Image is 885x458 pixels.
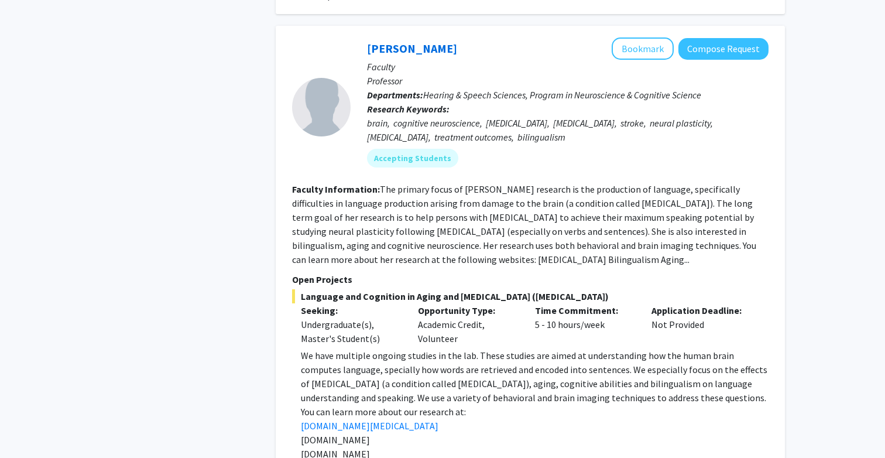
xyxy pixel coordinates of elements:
span: Hearing & Speech Sciences, Program in Neuroscience & Cognitive Science [423,89,701,101]
b: Faculty Information: [292,183,380,195]
iframe: Chat [9,405,50,449]
p: We have multiple ongoing studies in the lab. These studies are aimed at understanding how the hum... [301,348,769,405]
p: [DOMAIN_NAME] [301,433,769,447]
b: Research Keywords: [367,103,450,115]
fg-read-more: The primary focus of [PERSON_NAME] research is the production of language, specifically difficult... [292,183,756,265]
div: Academic Credit, Volunteer [409,303,526,346]
div: brain, cognitive neuroscience, [MEDICAL_DATA], [MEDICAL_DATA], stroke, neural plasticity, [MEDICA... [367,116,769,144]
p: Faculty [367,60,769,74]
a: [PERSON_NAME] [367,41,457,56]
p: Open Projects [292,272,769,286]
span: Language and Cognition in Aging and [MEDICAL_DATA] ([MEDICAL_DATA]) [292,289,769,303]
button: Compose Request to Yasmeen Faroqi-Shah [678,38,769,60]
div: Undergraduate(s), Master's Student(s) [301,317,400,346]
a: [DOMAIN_NAME][MEDICAL_DATA] [301,420,438,432]
b: Departments: [367,89,423,101]
p: Opportunity Type: [418,303,517,317]
div: Not Provided [643,303,760,346]
p: Seeking: [301,303,400,317]
button: Add Yasmeen Faroqi-Shah to Bookmarks [612,37,674,60]
div: 5 - 10 hours/week [526,303,643,346]
p: Application Deadline: [651,303,751,317]
mat-chip: Accepting Students [367,149,458,168]
p: Professor [367,74,769,88]
p: You can learn more about our research at: [301,405,769,419]
p: Time Commitment: [535,303,634,317]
